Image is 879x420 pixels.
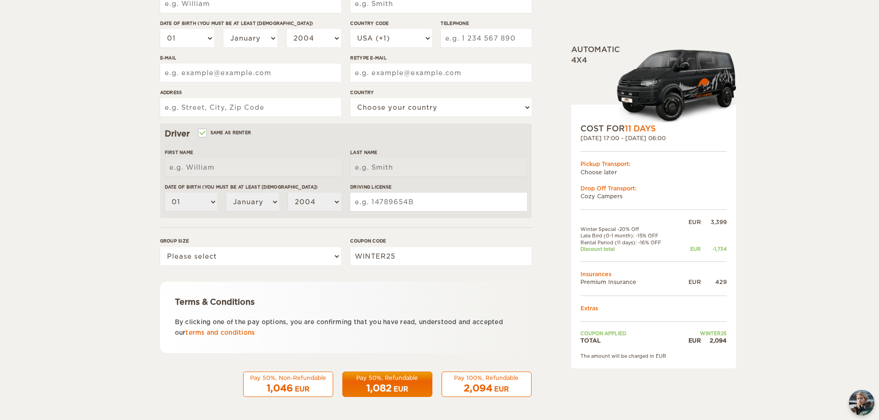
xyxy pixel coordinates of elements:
[350,237,531,244] label: Coupon code
[350,89,531,96] label: Country
[441,20,531,27] label: Telephone
[442,372,532,397] button: Pay 100%, Refundable 2,094 EUR
[580,337,680,344] td: TOTAL
[680,246,701,252] div: EUR
[243,372,333,397] button: Pay 50%, Non-Refundable 1,046 EUR
[448,374,526,382] div: Pay 100%, Refundable
[580,184,727,192] div: Drop Off Transport:
[464,383,492,394] span: 2,094
[625,124,656,133] span: 11 Days
[849,390,874,415] img: Freyja at Cozy Campers
[350,149,526,156] label: Last Name
[366,383,392,394] span: 1,082
[199,131,205,137] input: Same as renter
[580,160,727,168] div: Pickup Transport:
[249,374,327,382] div: Pay 50%, Non-Refundable
[160,89,341,96] label: Address
[441,29,531,47] input: e.g. 1 234 567 890
[165,128,527,139] div: Driver
[580,239,680,246] td: Rental Period (11 days): -16% OFF
[165,158,341,177] input: e.g. William
[350,158,526,177] input: e.g. Smith
[580,232,680,239] td: Late Bird (0-1 month): -15% OFF
[580,246,680,252] td: Discount total
[571,45,736,123] div: Automatic 4x4
[680,337,701,344] div: EUR
[580,353,727,359] div: The amount will be charged in EUR
[680,278,701,286] div: EUR
[295,385,310,394] div: EUR
[580,123,727,134] div: COST FOR
[701,337,727,344] div: 2,094
[350,193,526,211] input: e.g. 14789654B
[394,385,408,394] div: EUR
[267,383,293,394] span: 1,046
[175,296,517,308] div: Terms & Conditions
[580,134,727,142] div: [DATE] 17:00 - [DATE] 06:00
[350,20,431,27] label: Country Code
[680,330,727,337] td: WINTER25
[350,183,526,190] label: Driving License
[580,226,680,232] td: Winter Special -20% Off
[342,372,432,397] button: Pay 50%, Refundable 1,082 EUR
[849,390,874,415] button: chat-button
[165,183,341,190] label: Date of birth (You must be at least [DEMOGRAPHIC_DATA])
[348,374,426,382] div: Pay 50%, Refundable
[494,385,509,394] div: EUR
[175,317,517,338] p: By clicking one of the pay options, you are confirming that you have read, understood and accepte...
[160,20,341,27] label: Date of birth (You must be at least [DEMOGRAPHIC_DATA])
[608,47,736,123] img: Cozy-3.png
[580,304,727,312] td: Extras
[160,54,341,61] label: E-mail
[160,64,341,82] input: e.g. example@example.com
[160,237,341,244] label: Group size
[701,218,727,226] div: 3,399
[350,64,531,82] input: e.g. example@example.com
[580,270,727,278] td: Insurances
[701,246,727,252] div: -1,734
[701,278,727,286] div: 429
[160,98,341,117] input: e.g. Street, City, Zip Code
[350,54,531,61] label: Retype E-mail
[680,218,701,226] div: EUR
[165,149,341,156] label: First Name
[580,278,680,286] td: Premium Insurance
[185,329,255,336] a: terms and conditions
[199,128,251,137] label: Same as renter
[580,168,727,176] td: Choose later
[580,330,680,337] td: Coupon applied
[580,192,727,200] td: Cozy Campers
